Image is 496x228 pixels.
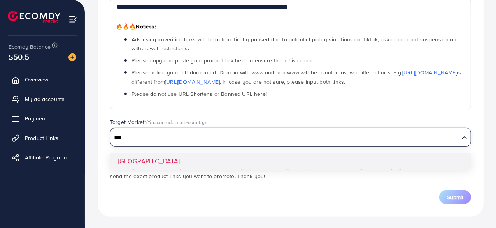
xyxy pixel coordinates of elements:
li: [GEOGRAPHIC_DATA] [110,153,471,170]
span: Affiliate Program [25,154,67,161]
button: Submit [439,190,471,204]
span: Ecomdy Balance [9,43,51,51]
span: (You can add multi-country) [146,118,206,125]
span: Payment [25,115,47,122]
img: logo [8,11,60,23]
a: Product Links [6,130,79,146]
span: $50.5 [9,51,29,62]
span: Overview [25,76,48,83]
p: *Note: If you use unverified product links, the Ecomdy system will notify the support team to rev... [110,162,471,181]
span: Ads using unverified links will be automatically paused due to potential policy violations on Tik... [131,35,460,52]
span: Product Links [25,134,58,142]
a: Payment [6,111,79,126]
img: image [68,53,76,61]
span: Please notice your full domain url. Domain with www and non-www will be counted as two different ... [131,69,461,85]
span: Notices: [116,23,156,30]
div: Search for option [110,128,471,147]
img: menu [68,15,77,24]
span: 🔥🔥🔥 [116,23,136,30]
iframe: Chat [463,193,490,222]
a: [URL][DOMAIN_NAME] [402,69,457,76]
a: My ad accounts [6,91,79,107]
label: Target Market [110,118,206,126]
a: Overview [6,72,79,87]
span: My ad accounts [25,95,65,103]
span: Please copy and paste your product link here to ensure the url is correct. [131,57,316,64]
a: [URL][DOMAIN_NAME] [165,78,220,86]
span: Submit [447,193,463,201]
a: Affiliate Program [6,150,79,165]
span: Please do not use URL Shortens or Banned URL here! [131,90,267,98]
input: Search for option [111,132,459,144]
